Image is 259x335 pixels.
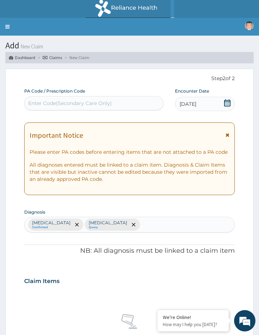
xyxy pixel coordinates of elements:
[30,148,229,156] p: Please enter PA codes before entering items that are not attached to a PA code
[245,21,254,30] img: User Image
[30,131,83,139] h1: Important Notice
[89,220,127,226] p: [MEDICAL_DATA]
[130,221,137,228] span: remove selection option
[74,221,80,228] span: remove selection option
[63,54,89,61] li: New Claim
[9,54,35,61] a: Dashboard
[24,75,235,83] p: Step 2 of 2
[32,226,71,229] small: Confirmed
[19,44,43,49] small: New Claim
[163,314,223,320] div: We're Online!
[24,209,45,215] label: Diagnosis
[89,226,127,229] small: Query
[163,321,223,328] p: How may I help you today?
[32,220,71,226] p: [MEDICAL_DATA]
[24,88,85,94] label: PA Code / Prescription Code
[24,277,59,285] h3: Claim Items
[180,100,196,108] span: [DATE]
[5,41,254,50] h1: Add
[30,161,229,183] p: All diagnoses entered must be linked to a claim item. Diagnosis & Claim Items that are visible bu...
[175,88,209,94] label: Encounter Date
[28,100,112,107] div: Enter Code(Secondary Care Only)
[43,54,62,61] a: Claims
[24,246,235,256] p: NB: All diagnosis must be linked to a claim item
